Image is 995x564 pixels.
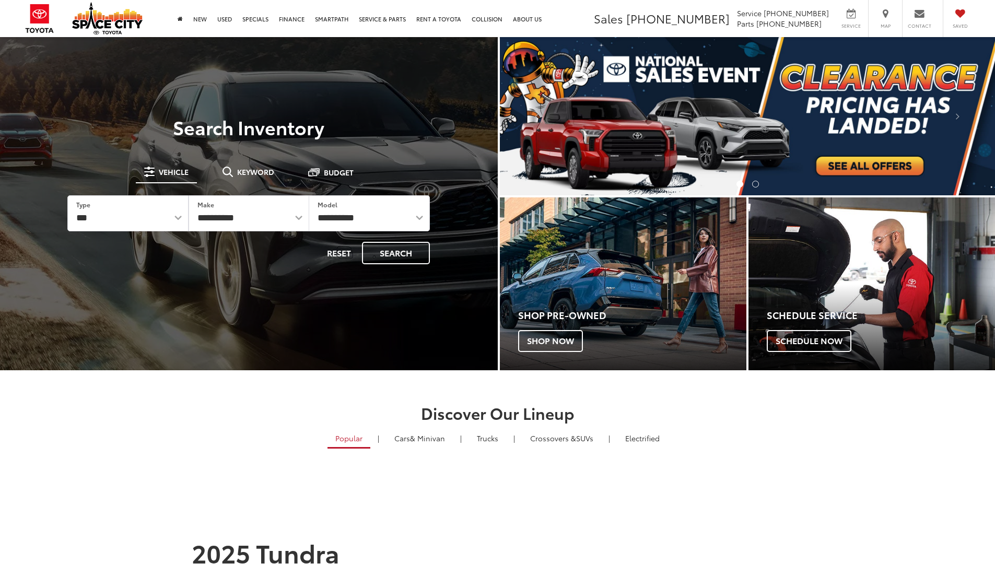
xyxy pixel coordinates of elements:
li: Go to slide number 2. [752,181,759,187]
span: Budget [324,169,354,176]
span: Sales [594,10,623,27]
h2: Discover Our Lineup [130,404,866,421]
li: | [606,433,613,443]
a: Shop Pre-Owned Shop Now [500,197,746,370]
h3: Search Inventory [44,116,454,137]
li: | [511,433,518,443]
a: Cars [387,429,453,447]
img: Space City Toyota [72,2,143,34]
a: SUVs [522,429,601,447]
button: Search [362,242,430,264]
span: [PHONE_NUMBER] [626,10,730,27]
span: Saved [949,22,971,29]
span: Contact [908,22,931,29]
li: | [458,433,464,443]
span: Keyword [237,168,274,175]
a: Trucks [469,429,506,447]
span: Crossovers & [530,433,576,443]
span: Service [737,8,762,18]
a: Schedule Service Schedule Now [748,197,995,370]
span: Parts [737,18,754,29]
span: Map [874,22,897,29]
li: Go to slide number 1. [736,181,743,187]
label: Type [76,200,90,209]
span: Service [839,22,863,29]
span: [PHONE_NUMBER] [756,18,822,29]
label: Model [318,200,337,209]
label: Make [197,200,214,209]
span: & Minivan [410,433,445,443]
span: [PHONE_NUMBER] [764,8,829,18]
div: Toyota [748,197,995,370]
span: Vehicle [159,168,189,175]
span: Schedule Now [767,330,851,352]
button: Click to view previous picture. [500,58,574,174]
h4: Schedule Service [767,310,995,321]
button: Reset [318,242,360,264]
a: Electrified [617,429,668,447]
div: Toyota [500,197,746,370]
h4: Shop Pre-Owned [518,310,746,321]
li: | [375,433,382,443]
a: Popular [327,429,370,449]
button: Click to view next picture. [921,58,995,174]
span: Shop Now [518,330,583,352]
